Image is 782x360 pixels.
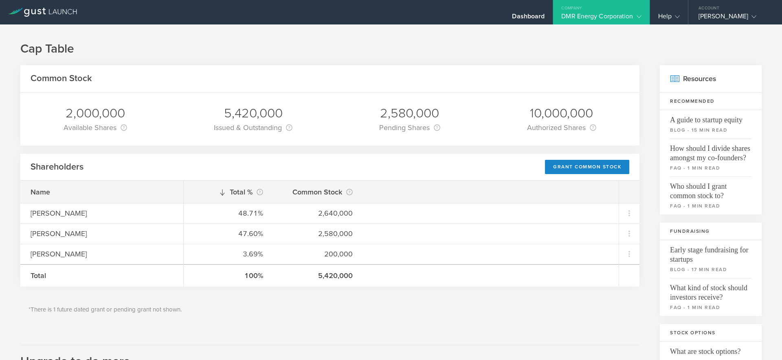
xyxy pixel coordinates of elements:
span: How should I divide shares amongst my co-founders? [670,139,751,163]
div: [PERSON_NAME] [31,228,173,239]
h3: Fundraising [660,223,762,240]
span: What kind of stock should investors receive? [670,278,751,302]
div: 48.71% [194,208,263,219]
div: 10,000,000 [527,105,596,122]
div: [PERSON_NAME] [31,249,173,259]
div: Grant Common Stock [545,160,629,174]
div: 3.69% [194,249,263,259]
small: blog - 15 min read [670,126,751,134]
small: blog - 17 min read [670,266,751,273]
div: 5,420,000 [214,105,292,122]
div: 2,640,000 [283,208,353,219]
div: Available Shares [64,122,127,133]
small: faq - 1 min read [670,304,751,311]
div: 100% [194,270,263,281]
small: faq - 1 min read [670,164,751,172]
span: Who should I grant common stock to? [670,177,751,201]
span: What are stock options? [670,342,751,356]
a: What kind of stock should investors receive?faq - 1 min read [660,278,762,316]
div: 47.60% [194,228,263,239]
div: 2,580,000 [283,228,353,239]
div: [PERSON_NAME] [31,208,173,219]
div: 2,000,000 [64,105,127,122]
div: Common Stock [283,186,353,198]
div: Help [658,12,680,24]
span: Early stage fundraising for startups [670,240,751,264]
div: Pending Shares [379,122,440,133]
div: Total % [194,186,263,198]
div: [PERSON_NAME] [699,12,768,24]
div: Authorized Shares [527,122,596,133]
div: Total [31,270,173,281]
div: Issued & Outstanding [214,122,292,133]
h2: Common Stock [31,73,92,84]
h3: Stock Options [660,324,762,342]
h2: Resources [660,65,762,93]
a: A guide to startup equityblog - 15 min read [660,110,762,139]
h3: Recommended [660,93,762,110]
div: 2,580,000 [379,105,440,122]
div: 5,420,000 [283,270,353,281]
small: faq - 1 min read [670,202,751,210]
h2: Shareholders [31,161,83,173]
span: A guide to startup equity [670,110,751,125]
div: Name [31,187,173,197]
h1: Cap Table [20,41,762,57]
div: DMR Energy Corporation [561,12,641,24]
a: Who should I grant common stock to?faq - 1 min read [660,177,762,214]
div: 200,000 [283,249,353,259]
p: *There is 1 future dated grant or pending grant not shown. [29,305,631,314]
a: How should I divide shares amongst my co-founders?faq - 1 min read [660,139,762,177]
div: Dashboard [512,12,545,24]
a: Early stage fundraising for startupsblog - 17 min read [660,240,762,278]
